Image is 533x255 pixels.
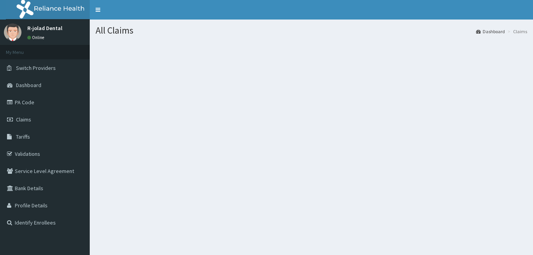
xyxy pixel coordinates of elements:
[506,28,527,35] li: Claims
[476,28,505,35] a: Dashboard
[16,133,30,140] span: Tariffs
[27,25,62,31] p: R-jolad Dental
[96,25,527,36] h1: All Claims
[16,82,41,89] span: Dashboard
[4,23,21,41] img: User Image
[16,116,31,123] span: Claims
[27,35,46,40] a: Online
[16,64,56,71] span: Switch Providers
